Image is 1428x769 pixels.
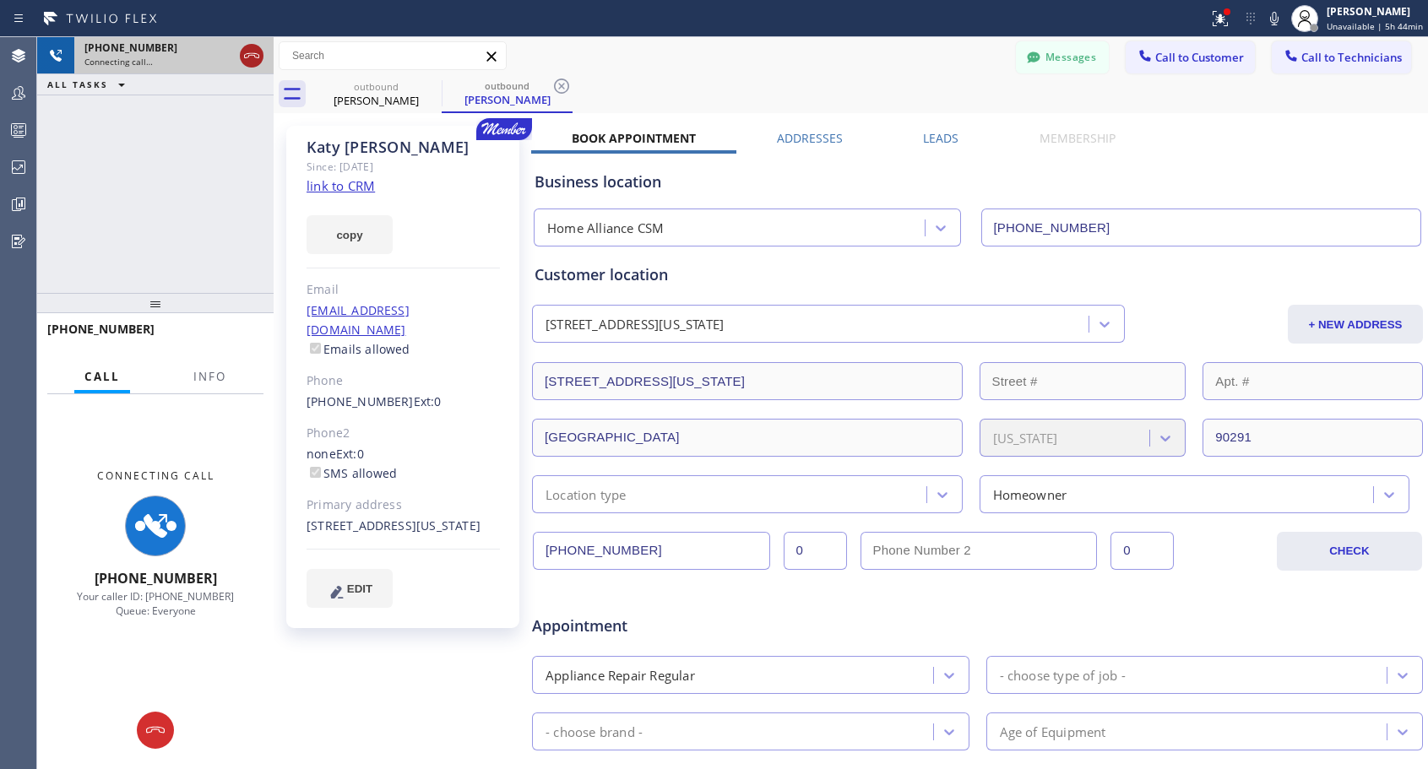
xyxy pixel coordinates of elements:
div: Email [307,280,500,300]
div: [STREET_ADDRESS][US_STATE] [307,517,500,536]
button: Call to Customer [1126,41,1255,73]
div: Business location [535,171,1420,193]
div: - choose brand - [546,722,643,741]
span: Appointment [532,615,827,637]
div: Home Alliance CSM [547,219,664,238]
label: Addresses [777,130,843,146]
span: Your caller ID: [PHONE_NUMBER] Queue: Everyone [77,589,234,618]
label: SMS allowed [307,465,397,481]
input: ZIP [1203,419,1423,457]
input: Search [280,42,506,69]
div: Age of Equipment [1000,722,1106,741]
label: Leads [923,130,958,146]
span: [PHONE_NUMBER] [47,321,155,337]
span: Call [84,369,120,384]
button: Info [183,360,236,393]
button: Call to Technicians [1272,41,1411,73]
button: ALL TASKS [37,74,142,95]
button: CHECK [1277,532,1422,571]
a: link to CRM [307,177,375,194]
button: + NEW ADDRESS [1288,305,1423,344]
div: none [307,445,500,484]
button: EDIT [307,569,393,608]
input: Emails allowed [310,343,321,354]
div: Phone2 [307,424,500,443]
div: [PERSON_NAME] [312,93,440,108]
input: Phone Number [981,208,1422,246]
div: - choose type of job - [1000,665,1126,685]
label: Book Appointment [572,130,696,146]
button: Mute [1262,7,1286,30]
button: Hang up [240,44,263,68]
span: Connecting call… [84,56,153,68]
div: [PERSON_NAME] [1327,4,1423,19]
a: [PHONE_NUMBER] [307,393,414,409]
span: Ext: 0 [414,393,442,409]
input: Phone Number [533,532,770,570]
span: [PHONE_NUMBER] [84,41,177,55]
div: Katy [PERSON_NAME] [307,138,500,157]
span: Call to Technicians [1301,50,1402,65]
input: Address [532,362,963,400]
input: Ext. [784,532,847,570]
div: Katy Mohr [443,75,571,111]
div: Customer location [535,263,1420,286]
div: Appliance Repair Regular [546,665,695,685]
span: Unavailable | 5h 44min [1327,20,1423,32]
label: Emails allowed [307,341,410,357]
label: Membership [1040,130,1116,146]
input: City [532,419,963,457]
div: Katy Mohr [312,75,440,113]
div: [STREET_ADDRESS][US_STATE] [546,315,724,334]
input: SMS allowed [310,467,321,478]
div: Phone [307,371,500,391]
a: [EMAIL_ADDRESS][DOMAIN_NAME] [307,302,410,338]
input: Apt. # [1203,362,1423,400]
span: Info [193,369,226,384]
span: [PHONE_NUMBER] [95,569,217,588]
div: outbound [312,80,440,93]
input: Phone Number 2 [861,532,1098,570]
div: Location type [546,485,627,504]
button: Call [74,360,130,393]
button: Messages [1016,41,1109,73]
span: ALL TASKS [47,79,108,90]
span: EDIT [347,582,372,595]
input: Street # [980,362,1186,400]
div: Homeowner [993,485,1067,504]
div: Since: [DATE] [307,157,500,176]
span: Call to Customer [1155,50,1244,65]
input: Ext. 2 [1110,532,1174,570]
div: Primary address [307,496,500,515]
span: Ext: 0 [336,446,364,462]
span: Connecting Call [97,468,214,483]
button: Hang up [137,712,174,749]
div: [PERSON_NAME] [443,92,571,107]
button: copy [307,215,393,254]
div: outbound [443,79,571,92]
